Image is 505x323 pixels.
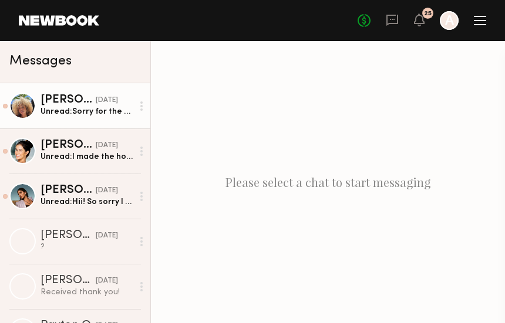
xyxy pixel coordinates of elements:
[41,275,96,287] div: [PERSON_NAME]
[96,230,118,242] div: [DATE]
[440,11,459,30] a: A
[96,95,118,106] div: [DATE]
[96,140,118,151] div: [DATE]
[41,230,96,242] div: [PERSON_NAME]
[41,140,96,151] div: [PERSON_NAME]
[41,106,133,117] div: Unread: Sorry for the delay :)
[41,287,133,298] div: Received thank you!
[41,196,133,208] div: Unread: Hii! So sorry I am just seeing this. I am on set [DATE], but thank you so much for thinki...
[41,151,133,162] div: Unread: I made the hours until 4 so it was an additional hour since call time was 11 am and 30 mi...
[96,185,118,196] div: [DATE]
[96,276,118,287] div: [DATE]
[424,11,432,17] div: 25
[9,55,72,68] span: Messages
[41,242,133,253] div: ?
[151,41,505,323] div: Please select a chat to start messaging
[41,94,96,106] div: [PERSON_NAME]
[41,185,96,196] div: [PERSON_NAME]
